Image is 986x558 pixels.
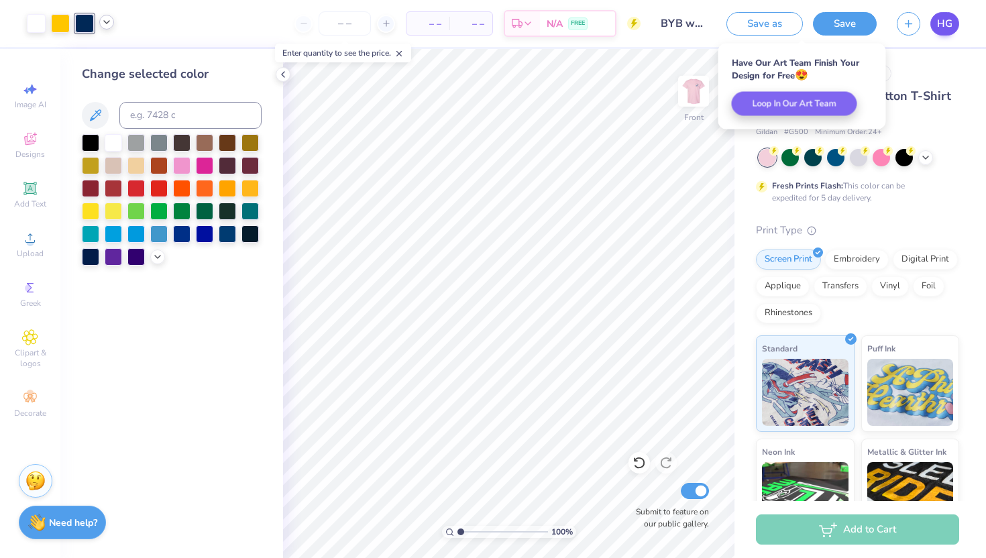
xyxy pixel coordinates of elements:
strong: Fresh Prints Flash: [772,180,843,191]
input: Untitled Design [651,10,716,37]
button: Save as [726,12,803,36]
span: – – [415,17,441,31]
input: – – [319,11,371,36]
img: Neon Ink [762,462,848,529]
div: Print Type [756,223,959,238]
span: 😍 [795,68,808,82]
span: Puff Ink [867,341,895,355]
span: HG [937,16,952,32]
div: Screen Print [756,249,821,270]
img: Puff Ink [867,359,954,426]
span: Clipart & logos [7,347,54,369]
div: Foil [913,276,944,296]
span: Designs [15,149,45,160]
div: Digital Print [893,249,958,270]
span: Neon Ink [762,445,795,459]
img: Front [680,78,707,105]
span: Metallic & Glitter Ink [867,445,946,459]
div: Transfers [814,276,867,296]
div: Enter quantity to see the price. [275,44,411,62]
div: Vinyl [871,276,909,296]
div: Change selected color [82,65,262,83]
div: This color can be expedited for 5 day delivery. [772,180,937,204]
span: FREE [571,19,585,28]
input: e.g. 7428 c [119,102,262,129]
div: Front [684,111,704,123]
span: Add Text [14,199,46,209]
div: Applique [756,276,810,296]
div: Rhinestones [756,303,821,323]
span: Decorate [14,408,46,418]
span: Upload [17,248,44,259]
a: HG [930,12,959,36]
button: Save [813,12,877,36]
div: Embroidery [825,249,889,270]
span: – – [457,17,484,31]
button: Loop In Our Art Team [732,92,857,116]
span: Image AI [15,99,46,110]
div: Have Our Art Team Finish Your Design for Free [732,57,873,82]
img: Standard [762,359,848,426]
span: Standard [762,341,798,355]
span: Greek [20,298,41,309]
strong: Need help? [49,516,97,529]
img: Metallic & Glitter Ink [867,462,954,529]
span: 100 % [551,526,573,538]
span: N/A [547,17,563,31]
label: Submit to feature on our public gallery. [628,506,709,530]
